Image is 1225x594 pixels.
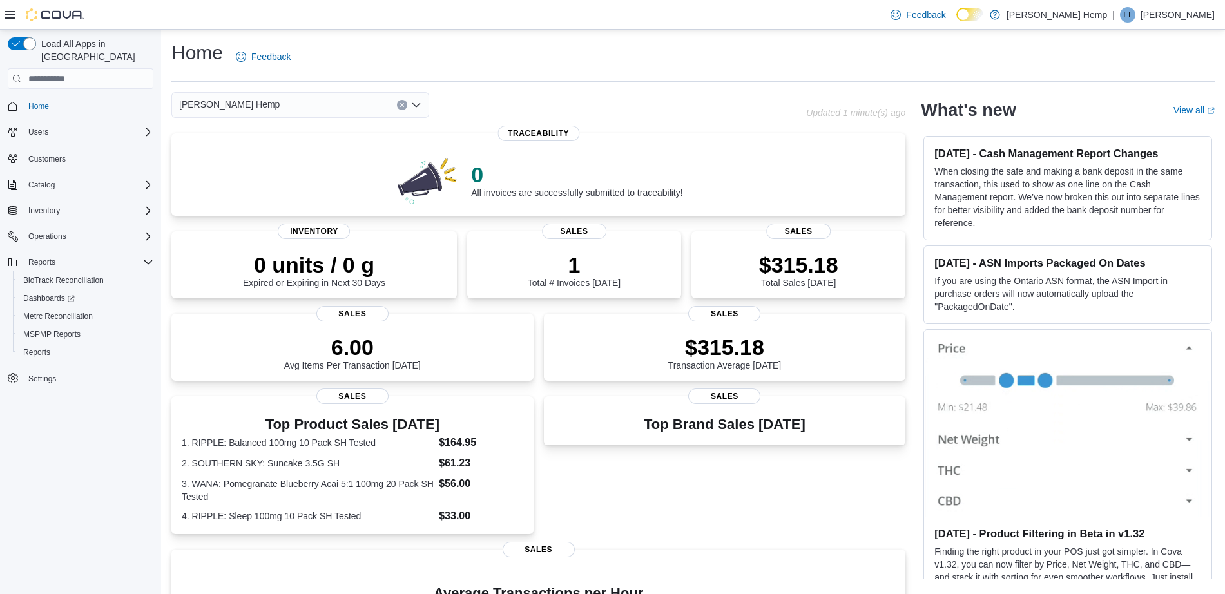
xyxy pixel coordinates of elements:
button: Metrc Reconciliation [13,307,159,325]
button: Reports [3,253,159,271]
span: Sales [688,306,760,321]
h1: Home [171,40,223,66]
p: When closing the safe and making a bank deposit in the same transaction, this used to show as one... [934,165,1201,229]
span: MSPMP Reports [23,329,81,340]
p: $315.18 [759,252,838,278]
button: Inventory [3,202,159,220]
div: Total Sales [DATE] [759,252,838,288]
div: Total # Invoices [DATE] [528,252,621,288]
a: Metrc Reconciliation [18,309,98,324]
p: | [1112,7,1115,23]
img: Cova [26,8,84,21]
h3: [DATE] - ASN Imports Packaged On Dates [934,256,1201,269]
span: Sales [503,542,575,557]
span: Operations [23,229,153,244]
span: MSPMP Reports [18,327,153,342]
p: 0 [471,162,682,187]
span: Metrc Reconciliation [23,311,93,321]
button: Users [23,124,53,140]
a: Home [23,99,54,114]
div: Avg Items Per Transaction [DATE] [284,334,421,370]
nav: Complex example [8,91,153,421]
span: Reports [23,347,50,358]
a: Feedback [885,2,950,28]
span: Dark Mode [956,21,957,22]
a: BioTrack Reconciliation [18,273,109,288]
a: Feedback [231,44,296,70]
span: Catalog [28,180,55,190]
span: Sales [316,388,389,404]
span: Inventory [28,206,60,216]
h3: [DATE] - Product Filtering in Beta in v1.32 [934,527,1201,540]
p: If you are using the Ontario ASN format, the ASN Import in purchase orders will now automatically... [934,274,1201,313]
p: 6.00 [284,334,421,360]
span: Dashboards [23,293,75,303]
dt: 4. RIPPLE: Sleep 100mg 10 Pack SH Tested [182,510,434,522]
p: 1 [528,252,621,278]
span: Metrc Reconciliation [18,309,153,324]
button: Settings [3,369,159,388]
div: Expired or Expiring in Next 30 Days [243,252,385,288]
dt: 3. WANA: Pomegranate Blueberry Acai 5:1 100mg 20 Pack SH Tested [182,477,434,503]
button: Clear input [397,100,407,110]
span: Sales [766,224,831,239]
h3: Top Brand Sales [DATE] [644,417,805,432]
a: MSPMP Reports [18,327,86,342]
button: Operations [23,229,72,244]
a: Reports [18,345,55,360]
a: Dashboards [18,291,80,306]
dd: $61.23 [439,455,523,471]
button: Catalog [23,177,60,193]
h3: Top Product Sales [DATE] [182,417,523,432]
a: View allExternal link [1173,105,1215,115]
span: [PERSON_NAME] Hemp [179,97,280,112]
button: BioTrack Reconciliation [13,271,159,289]
span: Sales [316,306,389,321]
dd: $164.95 [439,435,523,450]
span: Customers [28,154,66,164]
button: MSPMP Reports [13,325,159,343]
p: 0 units / 0 g [243,252,385,278]
span: Load All Apps in [GEOGRAPHIC_DATA] [36,37,153,63]
span: Users [23,124,153,140]
button: Reports [13,343,159,361]
span: LT [1123,7,1132,23]
button: Catalog [3,176,159,194]
button: Inventory [23,203,65,218]
p: Updated 1 minute(s) ago [806,108,905,118]
a: Settings [23,371,61,387]
button: Open list of options [411,100,421,110]
span: Settings [28,374,56,384]
span: Settings [23,370,153,387]
span: Home [28,101,49,111]
span: Users [28,127,48,137]
dt: 1. RIPPLE: Balanced 100mg 10 Pack SH Tested [182,436,434,449]
button: Operations [3,227,159,245]
button: Home [3,97,159,115]
div: All invoices are successfully submitted to traceability! [471,162,682,198]
span: Inventory [23,203,153,218]
div: Lucas Todd [1120,7,1135,23]
span: Reports [28,257,55,267]
span: Catalog [23,177,153,193]
a: Dashboards [13,289,159,307]
span: Operations [28,231,66,242]
p: $315.18 [668,334,782,360]
img: 0 [394,154,461,206]
div: Transaction Average [DATE] [668,334,782,370]
p: [PERSON_NAME] [1141,7,1215,23]
span: Home [23,98,153,114]
span: BioTrack Reconciliation [23,275,104,285]
span: Reports [18,345,153,360]
span: Sales [542,224,606,239]
dt: 2. SOUTHERN SKY: Suncake 3.5G SH [182,457,434,470]
button: Reports [23,254,61,270]
p: [PERSON_NAME] Hemp [1007,7,1107,23]
button: Users [3,123,159,141]
span: Inventory [278,224,350,239]
input: Dark Mode [956,8,983,21]
a: Customers [23,151,71,167]
span: BioTrack Reconciliation [18,273,153,288]
dd: $33.00 [439,508,523,524]
h2: What's new [921,100,1016,120]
